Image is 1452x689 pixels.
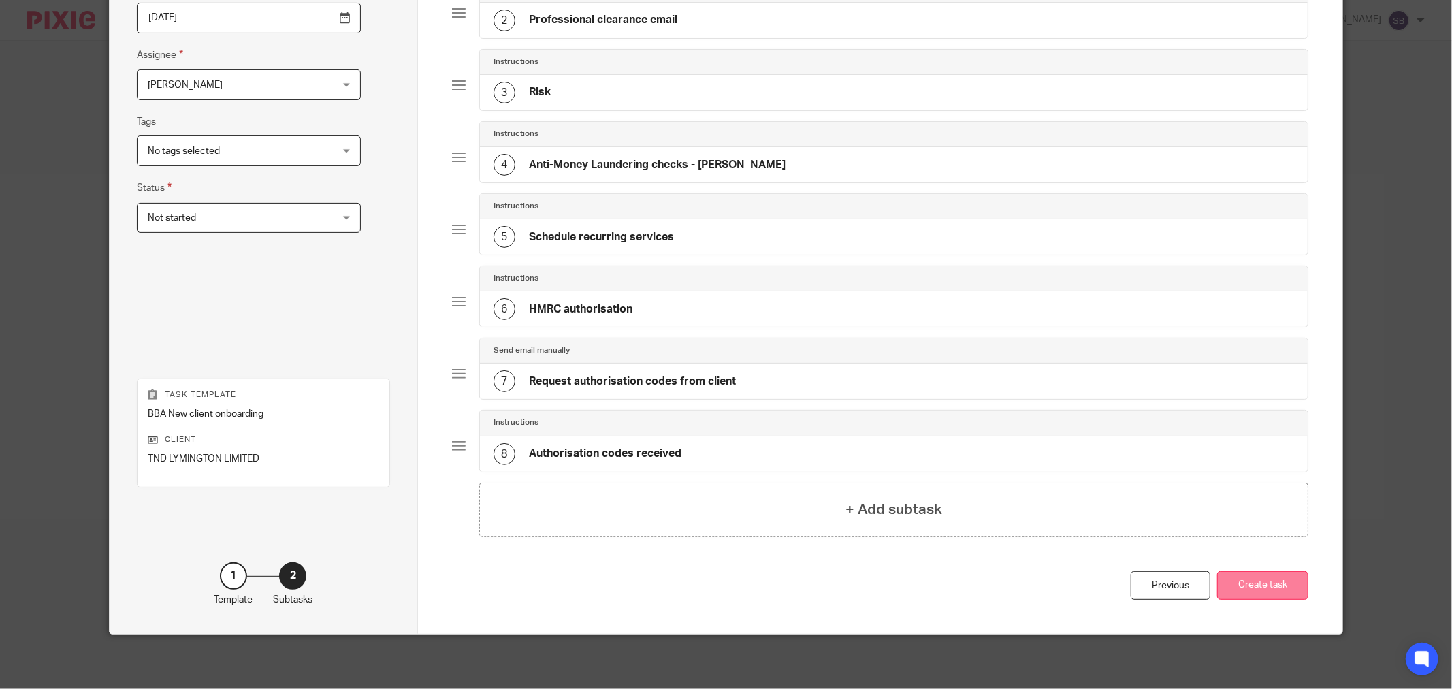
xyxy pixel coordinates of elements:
[1131,571,1210,600] div: Previous
[494,370,515,392] div: 7
[494,201,538,212] h4: Instructions
[148,146,220,156] span: No tags selected
[529,447,681,461] h4: Authorisation codes received
[529,158,786,172] h4: Anti-Money Laundering checks - [PERSON_NAME]
[494,10,515,31] div: 2
[529,374,736,389] h4: Request authorisation codes from client
[137,3,361,33] input: Pick a date
[494,226,515,248] div: 5
[494,298,515,320] div: 6
[148,80,223,90] span: [PERSON_NAME]
[494,57,538,67] h4: Instructions
[137,180,172,195] label: Status
[148,389,379,400] p: Task template
[494,154,515,176] div: 4
[494,443,515,465] div: 8
[148,407,379,421] p: BBA New client onboarding
[148,452,379,466] p: TND LYMINGTON LIMITED
[148,434,379,445] p: Client
[214,593,253,607] p: Template
[148,213,196,223] span: Not started
[529,13,677,27] h4: Professional clearance email
[494,417,538,428] h4: Instructions
[220,562,247,590] div: 1
[1217,571,1308,600] button: Create task
[845,499,942,520] h4: + Add subtask
[137,47,183,63] label: Assignee
[529,85,551,99] h4: Risk
[529,230,674,244] h4: Schedule recurring services
[494,273,538,284] h4: Instructions
[137,115,156,129] label: Tags
[494,129,538,140] h4: Instructions
[529,302,632,317] h4: HMRC authorisation
[279,562,306,590] div: 2
[494,345,570,356] h4: Send email manually
[494,82,515,103] div: 3
[273,593,312,607] p: Subtasks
